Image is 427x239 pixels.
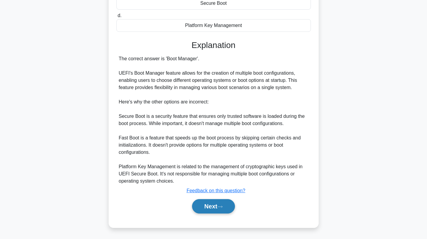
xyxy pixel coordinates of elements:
[118,13,122,18] span: d.
[119,55,308,185] div: The correct answer is 'Boot Manager'. UEFI's Boot Manager feature allows for the creation of mult...
[187,188,245,193] a: Feedback on this question?
[120,40,307,50] h3: Explanation
[192,199,235,214] button: Next
[116,19,311,32] div: Platform Key Management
